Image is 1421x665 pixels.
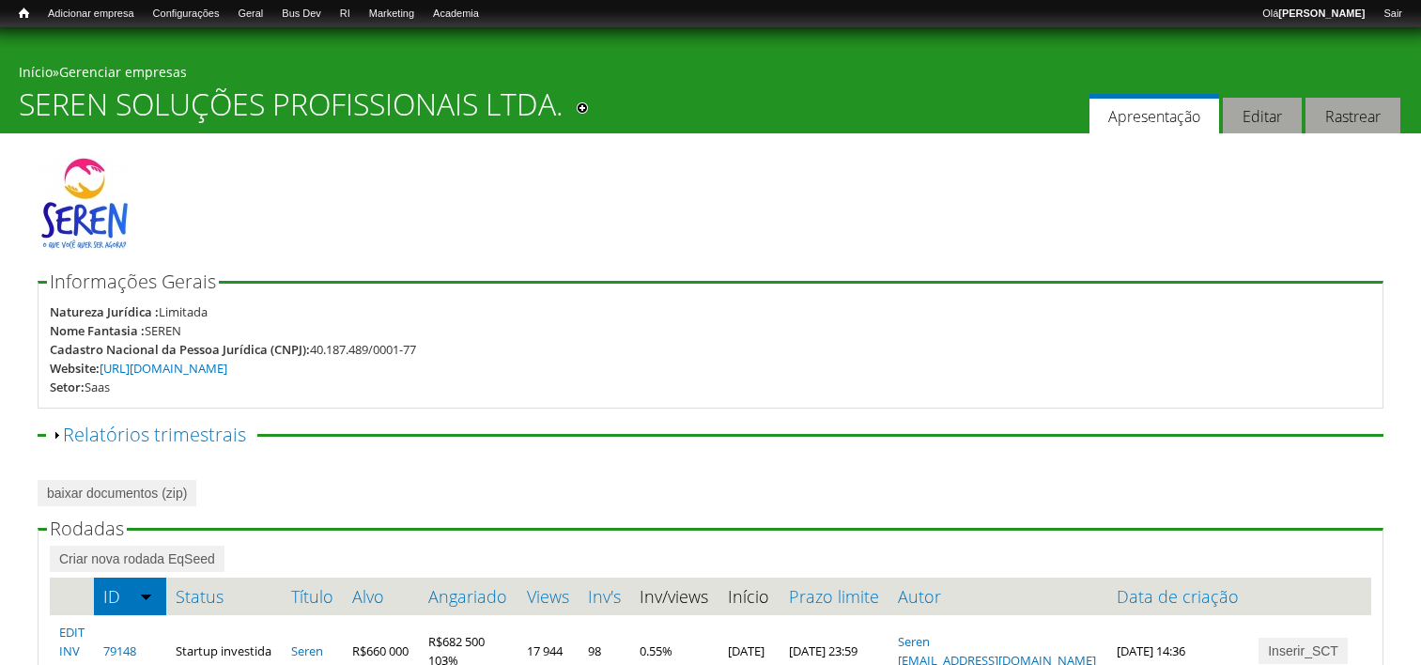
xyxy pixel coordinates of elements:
a: ID [103,587,157,606]
a: 79148 [103,642,136,659]
div: Nome Fantasia : [50,321,145,340]
a: Views [527,587,569,606]
a: Alvo [352,587,409,606]
span: [DATE] [728,642,765,659]
div: Natureza Jurídica : [50,302,159,321]
span: Rodadas [50,516,124,541]
a: Academia [424,5,488,23]
div: Cadastro Nacional da Pessoa Jurídica (CNPJ): [50,340,310,359]
a: Adicionar empresa [39,5,144,23]
span: Informações Gerais [50,269,216,294]
a: Inserir_SCT [1259,638,1348,664]
div: Limitada [159,302,208,321]
a: Status [176,587,272,606]
a: Criar nova rodada EqSeed [50,546,224,572]
a: Seren [898,633,930,650]
a: Início [19,63,53,81]
a: Seren [291,642,323,659]
a: baixar documentos (zip) [38,480,196,506]
div: 40.187.489/0001-77 [310,340,416,359]
div: » [19,63,1402,86]
a: Editar [1223,98,1302,134]
a: Sair [1374,5,1412,23]
a: Data de criação [1117,587,1240,606]
a: Olá[PERSON_NAME] [1253,5,1374,23]
a: Rastrear [1305,98,1400,134]
a: Inv's [588,587,621,606]
a: Prazo limite [789,587,880,606]
strong: [PERSON_NAME] [1278,8,1365,19]
a: [URL][DOMAIN_NAME] [100,360,227,377]
a: RI [331,5,360,23]
span: [DATE] 23:59 [789,642,857,659]
a: Geral [228,5,272,23]
div: Setor: [50,378,85,396]
a: Gerenciar empresas [59,63,187,81]
a: Autor [898,587,1098,606]
a: INV [59,642,80,659]
th: Inv/views [630,578,718,615]
a: Bus Dev [272,5,331,23]
a: Configurações [144,5,229,23]
div: SEREN [145,321,181,340]
a: Apresentação [1089,94,1219,134]
a: EDIT [59,624,85,641]
a: Marketing [360,5,424,23]
a: Relatórios trimestrais [63,422,246,447]
a: Angariado [428,587,508,606]
th: Início [718,578,779,615]
div: Saas [85,378,110,396]
a: Título [291,587,333,606]
img: ordem crescente [140,590,152,602]
span: Início [19,7,29,20]
a: Início [9,5,39,23]
h1: SEREN SOLUÇÕES PROFISSIONAIS LTDA. [19,86,564,133]
div: Website: [50,359,100,378]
